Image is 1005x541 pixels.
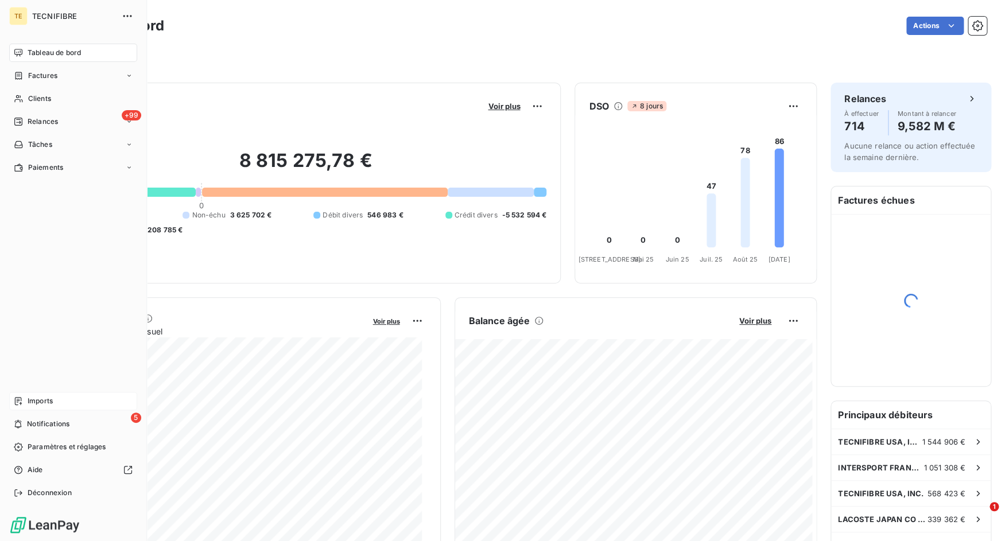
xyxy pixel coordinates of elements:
span: Chiffre d'affaires mensuel [65,325,365,337]
span: Relances [28,116,58,127]
span: Montant à relancer [898,110,956,117]
span: 1 544 906 € [922,437,965,446]
span: Tableau de bord [28,48,81,58]
span: Voir plus [373,317,400,325]
h4: 9,582 M € [898,117,956,135]
iframe: Intercom live chat [966,502,994,530]
span: 5 [131,412,141,423]
h6: DSO [589,99,608,113]
span: Débit divers [323,210,363,220]
h6: Factures échues [831,186,991,214]
span: 3 625 702 € [230,210,272,220]
span: +99 [122,110,141,120]
button: Voir plus [484,101,523,111]
span: Clients [28,94,51,104]
span: -208 785 € [144,225,183,235]
span: Déconnexion [28,488,72,498]
span: TECNIFIBRE [32,11,115,21]
tspan: [DATE] [769,255,790,263]
span: Non-échu [192,210,225,220]
img: Logo LeanPay [9,516,80,534]
span: Voir plus [488,102,520,111]
button: Voir plus [370,316,403,326]
h4: 714 [844,117,879,135]
h6: Balance âgée [469,314,530,328]
span: Crédit divers [455,210,498,220]
tspan: Juin 25 [666,255,689,263]
span: TECNIFIBRE USA, INC. [838,489,923,498]
h2: 8 815 275,78 € [65,149,546,184]
button: Voir plus [736,316,775,326]
span: 1 051 308 € [923,463,965,472]
span: 546 983 € [367,210,403,220]
tspan: [STREET_ADDRESS] [579,255,641,263]
span: Imports [28,396,53,406]
span: Paramètres et réglages [28,442,106,452]
tspan: Juil. 25 [700,255,723,263]
span: 568 423 € [928,489,965,498]
span: Aucune relance ou action effectuée la semaine dernière. [844,141,975,162]
tspan: Août 25 [733,255,758,263]
button: Actions [906,17,964,35]
span: Factures [28,71,57,81]
span: 0 [199,201,204,210]
h6: Relances [844,92,886,106]
span: Tâches [28,139,52,150]
span: LACOSTE JAPAN CO LTD. [838,515,928,524]
span: TECNIFIBRE USA, INC. [838,437,922,446]
div: TE [9,7,28,25]
span: 339 362 € [928,515,965,524]
span: Notifications [27,419,69,429]
tspan: Mai 25 [633,255,654,263]
span: Paiements [28,162,63,173]
h6: Principaux débiteurs [831,401,991,429]
span: -5 532 594 € [502,210,547,220]
span: 1 [990,502,999,511]
span: INTERSPORT FRANCE SA [838,463,923,472]
span: Voir plus [739,316,771,325]
a: Aide [9,461,137,479]
span: Aide [28,465,43,475]
span: À effectuer [844,110,879,117]
span: 8 jours [627,101,666,111]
